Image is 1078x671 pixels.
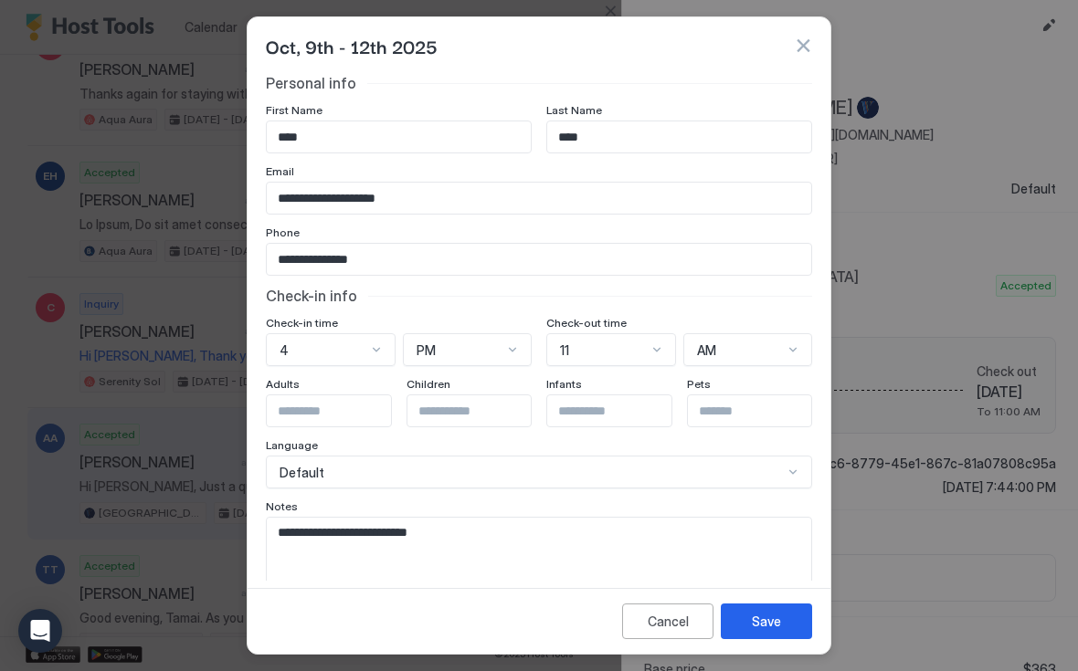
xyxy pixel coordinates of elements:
div: Save [752,612,781,631]
button: Cancel [622,603,713,639]
span: Infants [546,377,582,391]
span: Check-out time [546,316,627,330]
input: Input Field [547,395,697,426]
span: 11 [560,342,569,359]
span: Check-in info [266,287,357,305]
span: First Name [266,103,322,117]
textarea: Input Field [267,518,811,607]
button: Save [721,603,812,639]
span: Email [266,164,294,178]
span: Check-in time [266,316,338,330]
input: Input Field [547,121,811,152]
input: Input Field [267,395,417,426]
span: Default [280,465,324,481]
input: Input Field [267,183,811,214]
span: Oct, 9th - 12th 2025 [266,32,438,59]
span: Language [266,438,318,452]
span: Notes [266,499,298,513]
span: Personal info [266,74,356,92]
div: Open Intercom Messenger [18,609,62,653]
span: 4 [280,342,289,359]
span: Adults [266,377,300,391]
div: Cancel [648,612,689,631]
span: PM [417,342,436,359]
span: Pets [687,377,711,391]
input: Input Field [407,395,557,426]
span: Phone [266,225,300,239]
input: Input Field [267,121,531,152]
input: Input Field [688,395,838,426]
span: AM [697,342,716,359]
span: Children [407,377,450,391]
span: Last Name [546,103,602,117]
input: Input Field [267,244,811,275]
